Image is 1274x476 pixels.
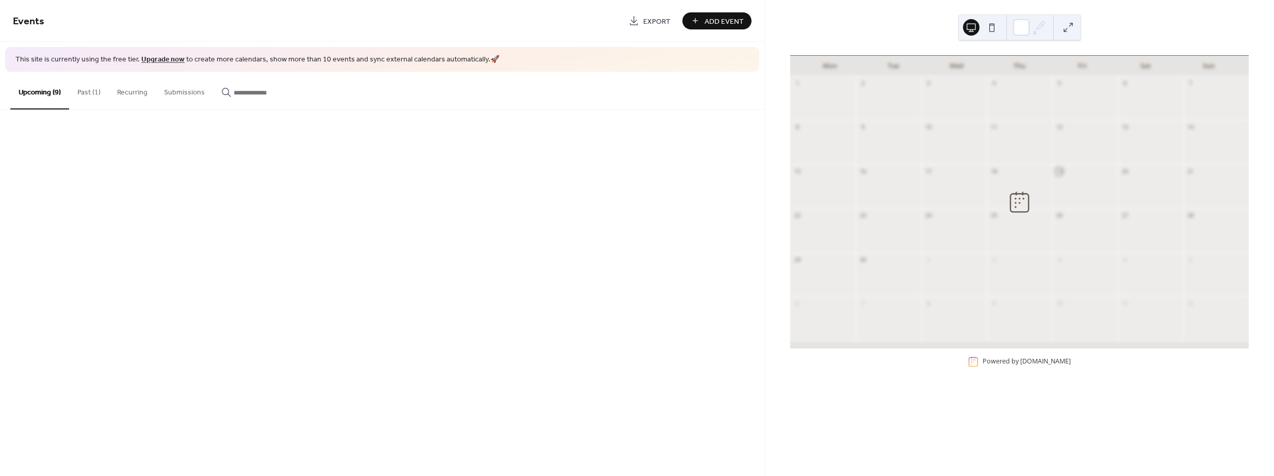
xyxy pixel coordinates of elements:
div: 22 [793,212,801,219]
div: 13 [1121,123,1129,131]
div: 2 [990,256,998,263]
div: 5 [1186,256,1194,263]
div: 6 [1121,80,1129,87]
button: Add Event [682,12,752,29]
span: Events [13,11,44,31]
div: 25 [990,212,998,219]
div: 12 [1055,123,1063,131]
div: 28 [1186,212,1194,219]
a: [DOMAIN_NAME] [1020,357,1071,366]
div: 14 [1186,123,1194,131]
div: 1 [924,256,932,263]
div: 2 [859,80,867,87]
a: Export [621,12,678,29]
div: 9 [859,123,867,131]
div: Sat [1114,56,1177,76]
div: 16 [859,167,867,175]
button: Past (1) [69,72,109,108]
div: 4 [990,80,998,87]
div: 8 [924,299,932,307]
div: 12 [1186,299,1194,307]
div: 24 [924,212,932,219]
div: 27 [1121,212,1129,219]
div: 7 [859,299,867,307]
div: 26 [1055,212,1063,219]
div: 11 [1121,299,1129,307]
div: 1 [793,80,801,87]
div: 29 [793,256,801,263]
div: Wed [925,56,988,76]
div: Powered by [983,357,1071,366]
span: Export [643,16,671,27]
div: 21 [1186,167,1194,175]
div: 4 [1121,256,1129,263]
div: 17 [924,167,932,175]
div: 10 [1055,299,1063,307]
button: Upcoming (9) [10,72,69,109]
div: 23 [859,212,867,219]
span: This site is currently using the free tier. to create more calendars, show more than 10 events an... [15,55,499,65]
button: Submissions [156,72,213,108]
span: Add Event [705,16,744,27]
div: 10 [924,123,932,131]
div: 30 [859,256,867,263]
div: 3 [924,80,932,87]
div: Mon [798,56,861,76]
div: 15 [793,167,801,175]
div: 11 [990,123,998,131]
div: Sun [1178,56,1240,76]
div: 3 [1055,256,1063,263]
a: Upgrade now [141,53,185,67]
div: 19 [1055,167,1063,175]
div: Tue [861,56,924,76]
div: 20 [1121,167,1129,175]
div: 5 [1055,80,1063,87]
div: Thu [988,56,1051,76]
button: Recurring [109,72,156,108]
div: Fri [1051,56,1114,76]
div: 7 [1186,80,1194,87]
div: 8 [793,123,801,131]
div: 9 [990,299,998,307]
div: 18 [990,167,998,175]
div: 6 [793,299,801,307]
